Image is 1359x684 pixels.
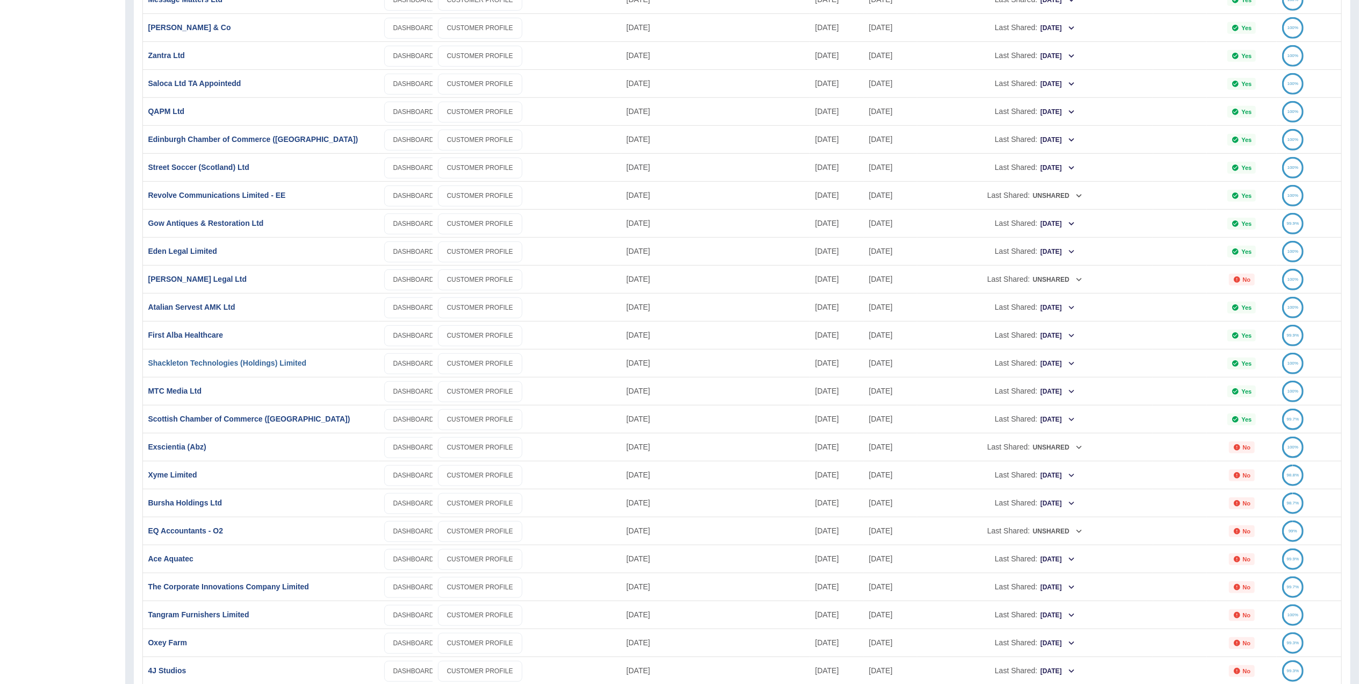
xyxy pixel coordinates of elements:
a: CUSTOMER PROFILE [438,297,522,318]
a: CUSTOMER PROFILE [438,353,522,374]
a: Tangram Furnishers Limited [148,610,249,619]
a: CUSTOMER PROFILE [438,74,522,95]
a: CUSTOMER PROFILE [438,46,522,67]
a: MTC Media Ltd [148,387,202,395]
div: Not all required reports for this customer were uploaded for the latest usage month. [1229,525,1255,537]
a: QAPM Ltd [148,107,185,116]
button: Unshared [1032,188,1083,204]
text: 100% [1288,165,1298,170]
a: The Corporate Innovations Company Limited [148,582,309,591]
p: Yes [1241,193,1252,199]
text: 99% [1289,529,1297,533]
p: No [1243,276,1251,283]
text: 100% [1288,25,1298,30]
a: CUSTOMER PROFILE [438,577,522,598]
a: Zantra Ltd [148,51,185,60]
div: 17 Oct 2023 [864,209,917,237]
div: Last Shared: [923,238,1148,265]
a: EQ Accountants - O2 [148,526,224,535]
text: 100% [1288,612,1298,617]
p: Yes [1241,248,1252,255]
div: 17 Sep 2025 [810,377,864,405]
button: [DATE] [1040,635,1076,652]
div: 30 Sep 2025 [810,545,864,573]
div: Last Shared: [923,42,1148,69]
div: 29 Sep 2025 [810,69,864,97]
p: Yes [1241,360,1252,367]
div: 06 Oct 2025 [621,237,810,265]
a: CUSTOMER PROFILE [438,241,522,262]
div: Not all required reports for this customer were uploaded for the latest usage month. [1229,609,1255,621]
div: 30 Sep 2025 [810,433,864,461]
p: Yes [1241,137,1252,143]
div: 26 Apr 2024 [864,545,917,573]
div: 20 Feb 2024 [864,153,917,181]
div: Not all required reports for this customer were uploaded for the latest usage month. [1229,274,1255,286]
div: Last Shared: [923,322,1148,349]
a: Ace Aquatec [148,554,193,563]
a: CUSTOMER PROFILE [438,493,522,514]
div: Last Shared: [923,601,1148,629]
p: No [1243,584,1251,590]
a: DASHBOARD [384,549,443,570]
a: Scottish Chamber of Commerce ([GEOGRAPHIC_DATA]) [148,415,350,423]
div: Last Shared: [923,98,1148,125]
p: Yes [1241,388,1252,395]
div: 11 Sep 2025 [810,97,864,125]
a: CUSTOMER PROFILE [438,102,522,123]
p: Yes [1241,304,1252,311]
button: [DATE] [1040,383,1076,400]
a: CUSTOMER PROFILE [438,605,522,626]
a: CUSTOMER PROFILE [438,18,522,39]
text: 100% [1288,193,1298,198]
div: Last Shared: [923,489,1148,517]
div: 27 Sep 2025 [810,41,864,69]
text: 99.7% [1287,585,1299,589]
button: [DATE] [1040,355,1076,372]
a: Shackleton Technologies (Holdings) Limited [148,359,307,367]
button: [DATE] [1040,411,1076,428]
div: Last Shared: [923,350,1148,377]
text: 99.9% [1287,221,1299,226]
p: Yes [1241,220,1252,227]
div: 30 Sep 2025 [810,629,864,657]
p: No [1243,500,1251,507]
div: 02 Oct 2025 [621,601,810,629]
div: 25 Jul 2023 [864,433,917,461]
a: CUSTOMER PROFILE [438,381,522,402]
a: DASHBOARD [384,46,443,67]
div: Not all required reports for this customer were uploaded for the latest usage month. [1229,469,1255,481]
a: Atalian Servest AMK Ltd [148,303,235,311]
a: Oxey Farm [148,638,187,647]
div: 04 Jul 2023 [864,181,917,209]
div: 26 Sep 2025 [810,13,864,41]
p: No [1243,640,1251,646]
a: [PERSON_NAME] Legal Ltd [148,275,247,283]
p: Yes [1241,416,1252,423]
button: Unshared [1032,523,1083,540]
text: 99.9% [1287,557,1299,561]
div: Not all required reports for this customer were uploaded for the latest usage month. [1229,637,1255,649]
div: 26 Apr 2024 [864,489,917,517]
a: DASHBOARD [384,213,443,234]
div: Last Shared: [923,377,1148,405]
button: [DATE] [1040,20,1076,37]
div: 03 Oct 2025 [621,349,810,377]
div: 30 Sep 2025 [810,489,864,517]
a: CUSTOMER PROFILE [438,465,522,486]
div: Last Shared: [923,573,1148,601]
a: CUSTOMER PROFILE [438,130,522,151]
div: 02 Oct 2025 [621,629,810,657]
a: [PERSON_NAME] & Co [148,23,231,32]
div: 30 Sep 2025 [810,517,864,545]
div: Last Shared: [923,210,1148,237]
a: DASHBOARD [384,186,443,206]
a: DASHBOARD [384,297,443,318]
text: 100% [1288,361,1298,366]
button: [DATE] [1040,551,1076,568]
button: [DATE] [1040,327,1076,344]
div: 04 Jul 2023 [864,293,917,321]
div: 07 Sep 2025 [810,321,864,349]
div: 18 Sep 2025 [810,209,864,237]
div: Last Shared: [923,405,1148,433]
